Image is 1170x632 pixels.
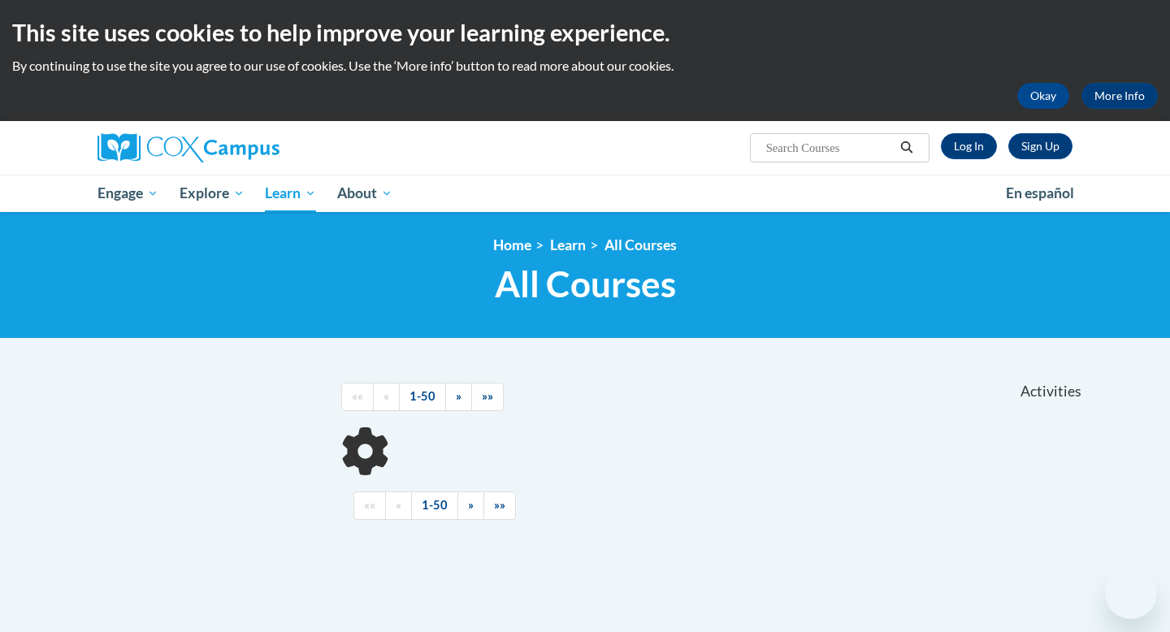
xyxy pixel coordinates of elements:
a: Cox Campus [97,133,406,162]
a: Previous [385,491,412,520]
button: Okay [1017,83,1069,109]
a: Engage [87,175,169,212]
span: « [383,389,389,403]
button: Search [895,138,919,158]
a: Next [457,491,484,520]
span: «« [352,389,363,403]
span: Engage [97,184,158,203]
span: Activities [1020,383,1081,400]
span: «« [364,498,375,512]
a: 1-50 [411,491,458,520]
h2: This site uses cookies to help improve your learning experience. [12,16,1158,49]
input: Search Courses [765,138,895,158]
a: More Info [1081,83,1158,109]
a: End [471,383,504,411]
a: Learn [254,175,327,212]
span: Learn [265,184,316,203]
a: Begining [341,383,374,411]
span: »» [494,498,505,512]
a: Register [1008,133,1072,159]
a: Begining [353,491,386,520]
a: Next [445,383,472,411]
span: » [456,389,461,403]
p: By continuing to use the site you agree to our use of cookies. Use the ‘More info’ button to read... [12,57,1158,75]
a: Learn [550,236,586,253]
a: En español [995,176,1085,210]
a: Home [493,236,531,253]
div: Main menu [73,175,1097,212]
span: About [337,184,392,203]
a: Log In [941,133,997,159]
a: End [483,491,516,520]
span: »» [482,389,493,403]
a: Previous [373,383,400,411]
a: Explore [169,175,255,212]
span: » [468,498,474,512]
iframe: Button to launch messaging window [1105,567,1157,619]
a: About [327,175,403,212]
a: All Courses [604,236,677,253]
img: Cox Campus [97,133,279,162]
span: En español [1006,184,1074,201]
span: All Courses [495,262,676,305]
span: « [396,498,401,512]
a: 1-50 [399,383,446,411]
span: Explore [180,184,245,203]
